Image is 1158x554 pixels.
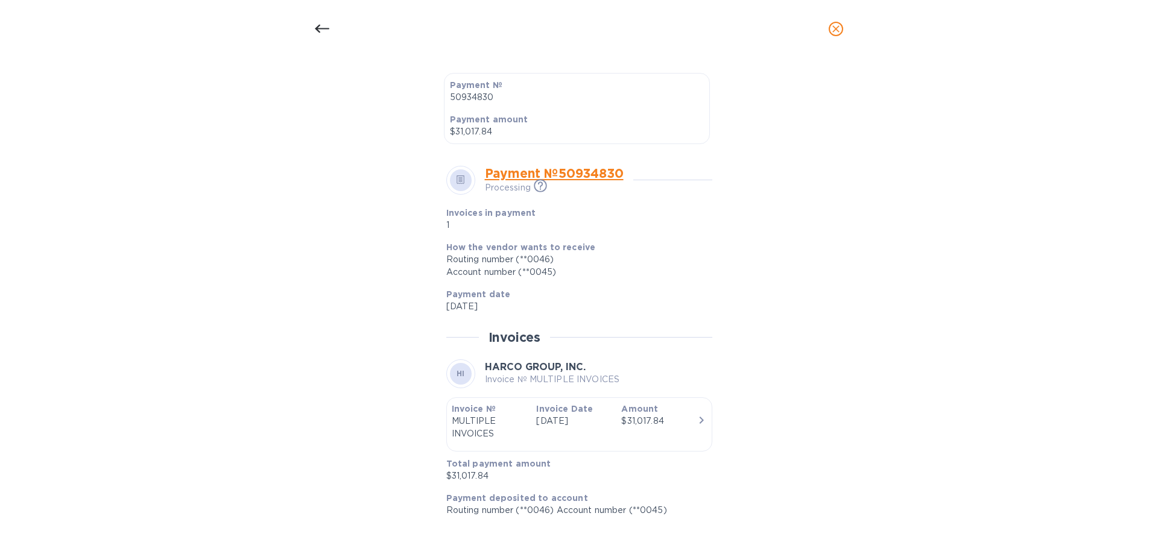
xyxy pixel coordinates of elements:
b: Payment deposited to account [446,493,588,503]
b: Amount [621,404,658,414]
b: HARCO GROUP, INC. [485,361,586,373]
b: Total payment amount [446,459,551,468]
div: Account number (**0045) [446,266,703,279]
b: Invoices in payment [446,208,536,218]
p: Processing [485,181,531,194]
b: Payment amount [450,115,528,124]
button: close [821,14,850,43]
a: Payment № 50934830 [485,166,624,181]
div: $31,017.84 [621,415,697,427]
p: [DATE] [536,415,612,427]
b: How the vendor wants to receive [446,242,596,252]
p: 1 [446,219,617,231]
p: MULTIPLE INVOICES [452,415,527,440]
h2: Invoices [489,330,541,345]
p: Invoice № MULTIPLE INVOICES [485,373,620,386]
div: Routing number (**0046) [446,253,703,266]
p: Routing number (**0046) Account number (**0045) [446,504,703,517]
p: [DATE] [446,300,703,313]
b: Payment date [446,289,511,299]
b: Payment № [450,80,502,90]
p: $31,017.84 [450,125,704,138]
b: Invoice № [452,404,496,414]
p: 50934830 [450,91,704,104]
b: HI [457,369,465,378]
button: Invoice №MULTIPLE INVOICESInvoice Date[DATE]Amount$31,017.84 [446,397,712,452]
b: Invoice Date [536,404,593,414]
p: $31,017.84 [446,470,703,482]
